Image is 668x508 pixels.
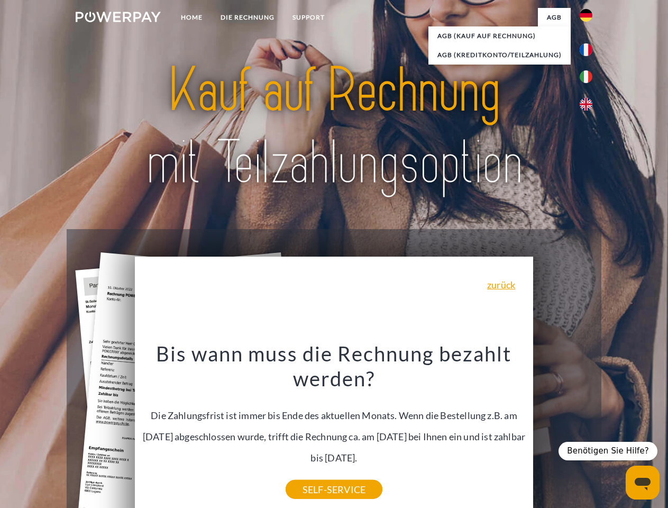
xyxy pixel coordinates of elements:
[172,8,212,27] a: Home
[141,341,527,489] div: Die Zahlungsfrist ist immer bis Ende des aktuellen Monats. Wenn die Bestellung z.B. am [DATE] abg...
[538,8,571,27] a: agb
[286,480,382,499] a: SELF-SERVICE
[101,51,567,203] img: title-powerpay_de.svg
[487,280,515,289] a: zurück
[559,442,657,460] div: Benötigen Sie Hilfe?
[580,70,592,83] img: it
[626,466,660,500] iframe: Schaltfläche zum Öffnen des Messaging-Fensters; Konversation läuft
[141,341,527,392] h3: Bis wann muss die Rechnung bezahlt werden?
[76,12,161,22] img: logo-powerpay-white.svg
[283,8,334,27] a: SUPPORT
[428,46,571,65] a: AGB (Kreditkonto/Teilzahlung)
[580,98,592,111] img: en
[212,8,283,27] a: DIE RECHNUNG
[580,43,592,56] img: fr
[428,26,571,46] a: AGB (Kauf auf Rechnung)
[580,9,592,22] img: de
